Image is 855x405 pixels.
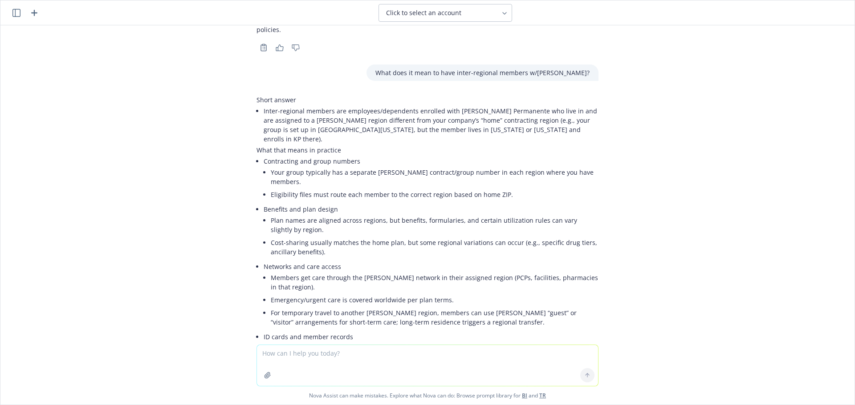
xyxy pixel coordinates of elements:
[4,386,851,405] span: Nova Assist can make mistakes. Explore what Nova can do: Browse prompt library for and
[264,155,598,203] li: Contracting and group numbers
[264,104,598,145] li: Inter-regional members are employees/dependents enrolled with [PERSON_NAME] Permanente who live i...
[379,4,512,22] button: Click to select an account
[271,293,598,306] li: Emergency/urgent care is covered worldwide per plan terms.
[271,271,598,293] li: Members get care through the [PERSON_NAME] network in their assigned region (PCPs, facilities, ph...
[256,95,598,104] p: Short answer
[375,68,590,77] p: What does it mean to have inter-regional members w/[PERSON_NAME]?
[271,236,598,258] li: Cost-sharing usually matches the home plan, but some regional variations can occur (e.g., specifi...
[256,145,598,155] p: What that means in practice
[386,8,461,17] span: Click to select an account
[264,260,598,330] li: Networks and care access
[539,392,546,399] a: TR
[260,44,268,52] svg: Copy to clipboard
[289,41,303,54] button: Thumbs down
[271,188,598,201] li: Eligibility files must route each member to the correct region based on home ZIP.
[271,306,598,329] li: For temporary travel to another [PERSON_NAME] region, members can use [PERSON_NAME] “guest” or “v...
[522,392,527,399] a: BI
[264,330,598,365] li: ID cards and member records
[264,203,598,260] li: Benefits and plan design
[271,166,598,188] li: Your group typically has a separate [PERSON_NAME] contract/group number in each region where you ...
[271,214,598,236] li: Plan names are aligned across regions, but benefits, formularies, and certain utilization rules c...
[271,341,598,364] li: Inter-regional members receive an ID card and medical record number from their living region, not...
